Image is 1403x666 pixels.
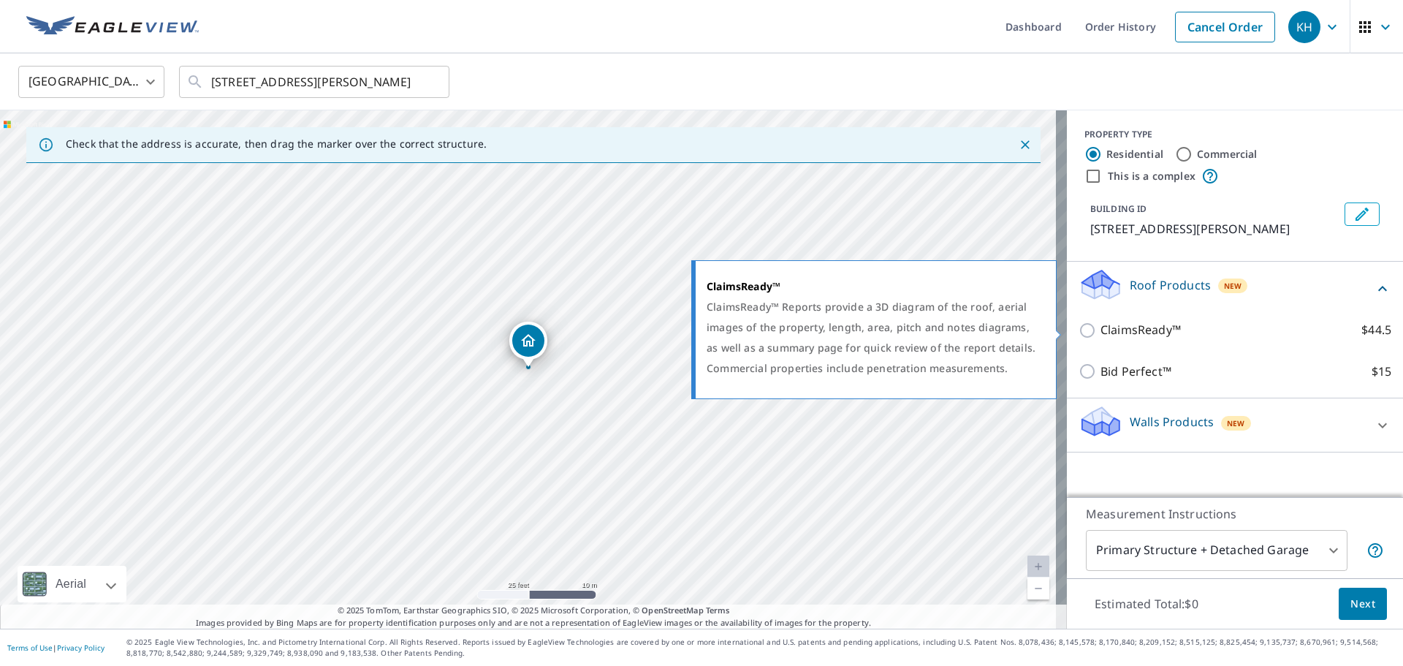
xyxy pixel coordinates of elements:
a: Privacy Policy [57,643,104,653]
div: [GEOGRAPHIC_DATA] [18,61,164,102]
p: [STREET_ADDRESS][PERSON_NAME] [1090,220,1339,238]
span: New [1224,280,1242,292]
div: KH [1288,11,1320,43]
p: $44.5 [1361,321,1391,339]
button: Edit building 1 [1345,203,1380,226]
p: Estimated Total: $0 [1083,588,1210,620]
p: © 2025 Eagle View Technologies, Inc. and Pictometry International Corp. All Rights Reserved. Repo... [126,637,1396,659]
strong: ClaimsReady™ [707,279,780,293]
a: Cancel Order [1175,12,1275,42]
a: Terms of Use [7,643,53,653]
button: Next [1339,588,1387,621]
p: Walls Products [1130,413,1214,431]
div: Walls ProductsNew [1079,404,1391,446]
div: ClaimsReady™ Reports provide a 3D diagram of the roof, aerial images of the property, length, are... [707,297,1038,379]
p: Check that the address is accurate, then drag the marker over the correct structure. [66,137,487,151]
p: $15 [1372,363,1391,381]
div: Primary Structure + Detached Garage [1086,530,1347,571]
div: Aerial [18,566,126,602]
input: Search by address or latitude-longitude [211,61,419,102]
label: This is a complex [1108,169,1195,183]
button: Close [1016,135,1035,154]
p: ClaimsReady™ [1100,321,1181,339]
p: | [7,643,104,652]
span: Next [1350,595,1375,613]
a: Current Level 20, Zoom In Disabled [1027,556,1049,578]
a: Terms [706,605,730,616]
img: EV Logo [26,16,199,38]
label: Residential [1106,147,1163,162]
label: Commercial [1197,147,1258,162]
a: OpenStreetMap [642,605,703,616]
span: Your report will include the primary structure and a detached garage if one exists. [1366,542,1384,559]
div: Aerial [51,566,91,602]
p: BUILDING ID [1090,203,1147,215]
span: © 2025 TomTom, Earthstar Geographics SIO, © 2025 Microsoft Corporation, © [338,605,730,617]
span: New [1227,417,1245,429]
p: Bid Perfect™ [1100,363,1171,381]
div: PROPERTY TYPE [1084,128,1385,141]
div: Roof ProductsNew [1079,268,1391,309]
p: Measurement Instructions [1086,505,1384,523]
div: Dropped pin, building 1, Residential property, 126 N River Park Dr Guttenberg, IA 52052 [509,322,547,367]
p: Roof Products [1130,276,1211,294]
a: Current Level 20, Zoom Out [1027,578,1049,599]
